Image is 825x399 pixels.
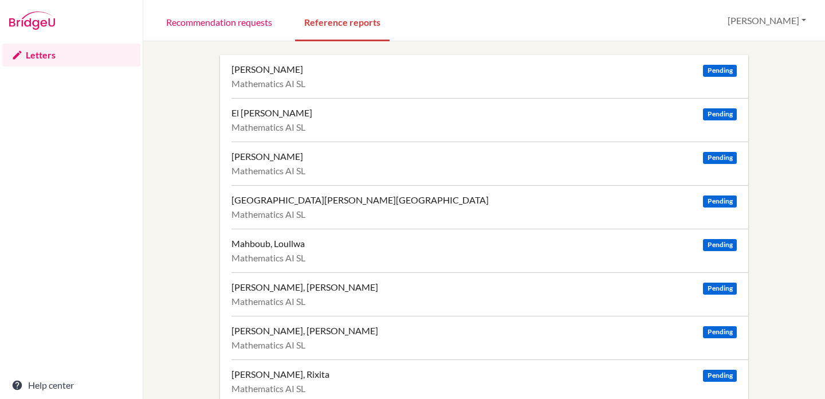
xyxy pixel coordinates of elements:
[157,2,281,41] a: Recommendation requests
[703,283,736,295] span: Pending
[231,185,748,229] a: [GEOGRAPHIC_DATA][PERSON_NAME][GEOGRAPHIC_DATA] Pending Mathematics AI SL
[231,194,489,206] div: [GEOGRAPHIC_DATA][PERSON_NAME][GEOGRAPHIC_DATA]
[703,195,736,208] span: Pending
[231,383,737,394] div: Mathematics AI SL
[2,44,140,66] a: Letters
[231,209,737,220] div: Mathematics AI SL
[703,239,736,251] span: Pending
[231,339,737,351] div: Mathematics AI SL
[231,238,305,249] div: Mahboub, Loullwa
[231,252,737,264] div: Mathematics AI SL
[231,229,748,272] a: Mahboub, Loullwa Pending Mathematics AI SL
[231,151,303,162] div: [PERSON_NAME]
[231,325,378,337] div: [PERSON_NAME], [PERSON_NAME]
[295,2,390,41] a: Reference reports
[231,55,748,98] a: [PERSON_NAME] Pending Mathematics AI SL
[703,65,736,77] span: Pending
[231,272,748,316] a: [PERSON_NAME], [PERSON_NAME] Pending Mathematics AI SL
[231,107,312,119] div: El [PERSON_NAME]
[703,370,736,382] span: Pending
[231,64,303,75] div: [PERSON_NAME]
[231,142,748,185] a: [PERSON_NAME] Pending Mathematics AI SL
[231,78,737,89] div: Mathematics AI SL
[9,11,55,30] img: Bridge-U
[231,369,329,380] div: [PERSON_NAME], Rixita
[231,296,737,307] div: Mathematics AI SL
[703,152,736,164] span: Pending
[231,316,748,359] a: [PERSON_NAME], [PERSON_NAME] Pending Mathematics AI SL
[231,98,748,142] a: El [PERSON_NAME] Pending Mathematics AI SL
[231,122,737,133] div: Mathematics AI SL
[2,374,140,397] a: Help center
[703,326,736,338] span: Pending
[703,108,736,120] span: Pending
[231,281,378,293] div: [PERSON_NAME], [PERSON_NAME]
[231,165,737,177] div: Mathematics AI SL
[722,10,811,32] button: [PERSON_NAME]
